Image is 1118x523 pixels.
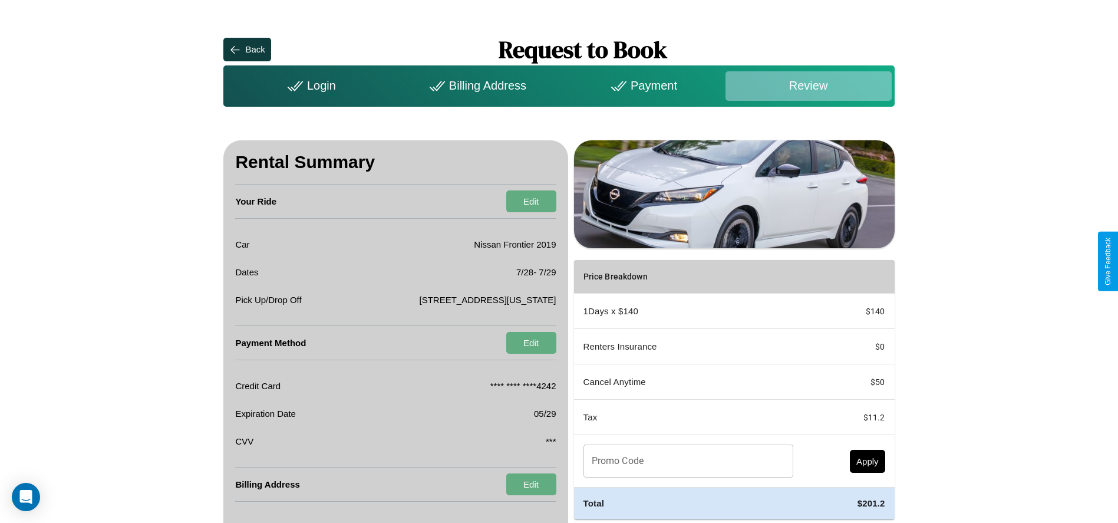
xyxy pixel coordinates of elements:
[474,236,556,252] p: Nissan Frontier 2019
[393,71,559,101] div: Billing Address
[1104,238,1112,285] div: Give Feedback
[583,338,793,354] p: Renters Insurance
[803,294,895,329] td: $ 140
[506,473,556,495] button: Edit
[583,374,793,390] p: Cancel Anytime
[235,140,556,185] h3: Rental Summary
[559,71,725,101] div: Payment
[235,264,258,280] p: Dates
[235,378,281,394] p: Credit Card
[850,450,885,473] button: Apply
[235,292,301,308] p: Pick Up/Drop Off
[583,303,793,319] p: 1 Days x $ 140
[812,497,885,509] h4: $ 201.2
[245,44,265,54] div: Back
[803,364,895,400] td: $ 50
[516,264,556,280] p: 7 / 28 - 7 / 29
[803,400,895,435] td: $ 11.2
[235,185,276,218] h4: Your Ride
[725,71,892,101] div: Review
[803,329,895,364] td: $ 0
[574,260,895,519] table: simple table
[574,260,803,294] th: Price Breakdown
[235,433,253,449] p: CVV
[235,326,306,360] h4: Payment Method
[12,483,40,511] div: Open Intercom Messenger
[226,71,393,101] div: Login
[506,190,556,212] button: Edit
[534,406,556,422] p: 05/29
[583,497,793,509] h4: Total
[235,468,299,501] h4: Billing Address
[235,236,249,252] p: Car
[271,34,895,65] h1: Request to Book
[223,38,271,61] button: Back
[506,332,556,354] button: Edit
[235,406,296,422] p: Expiration Date
[583,409,793,425] p: Tax
[420,292,556,308] p: [STREET_ADDRESS][US_STATE]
